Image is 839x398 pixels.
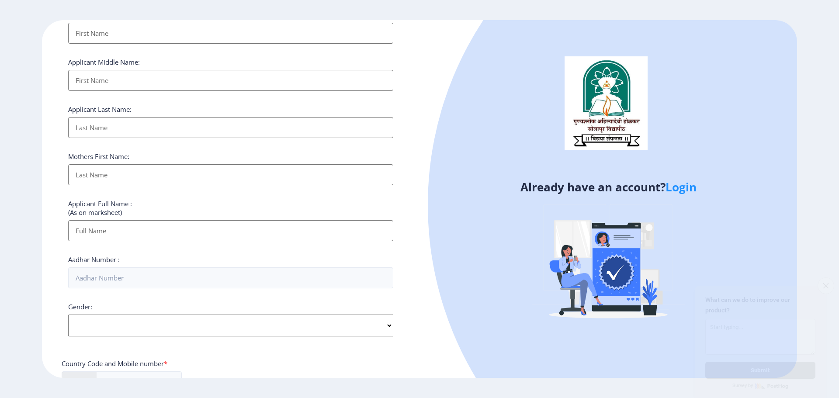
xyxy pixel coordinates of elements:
label: Applicant Full Name : (As on marksheet) [68,199,132,217]
img: Verified-rafiki.svg [532,187,685,340]
input: Last Name [68,117,393,138]
label: Mothers First Name: [68,152,129,161]
input: Full Name [68,220,393,241]
input: First Name [68,23,393,44]
div: India (भारत): +91 [62,372,97,393]
label: Applicant Last Name: [68,105,132,114]
input: First Name [68,70,393,91]
label: Aadhar Number : [68,255,120,264]
input: Last Name [68,164,393,185]
div: +91 [77,378,89,387]
label: Gender: [68,302,92,311]
h4: Already have an account? [426,180,790,194]
a: Login [666,179,697,195]
input: Aadhar Number [68,267,393,288]
label: Country Code and Mobile number [62,359,167,368]
img: logo [565,56,648,150]
label: Applicant Middle Name: [68,58,140,66]
input: Mobile No [62,371,182,393]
